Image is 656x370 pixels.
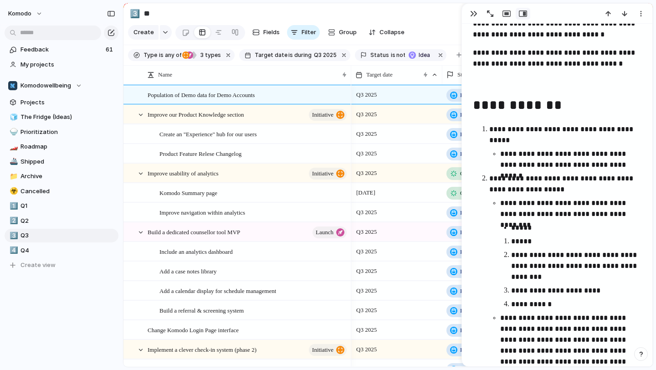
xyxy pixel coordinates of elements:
span: Create [133,28,154,37]
span: Q3 2025 [354,168,379,179]
span: during [293,51,312,59]
span: Q3 2025 [354,305,379,316]
a: 4️⃣Q4 [5,244,118,257]
span: Planned [460,208,479,217]
a: 1️⃣Q1 [5,199,118,213]
div: 3️⃣ [10,231,16,241]
span: Type [143,51,157,59]
button: initiative [309,168,347,180]
span: Planned [460,267,479,276]
button: 🏎️ [8,142,17,151]
span: Q3 2025 [354,246,379,257]
a: 3️⃣Q3 [5,229,118,242]
span: Planned [460,326,479,335]
span: Q3 2025 [354,226,379,237]
span: Create an "Experience" hub for our users [159,128,256,139]
span: Planned [460,110,479,119]
span: Q3 2025 [314,51,337,59]
span: Status [370,51,389,59]
a: Feedback61 [5,43,118,57]
span: Q3 2025 [354,148,379,159]
span: Fields [263,28,280,37]
span: Komodowellbeing [20,81,71,90]
button: Group [323,25,361,40]
span: Planned [460,91,479,100]
div: ☣️ [10,186,16,196]
button: Create view [5,258,118,272]
a: My projects [5,58,118,72]
span: Archive [20,172,115,181]
span: My projects [20,60,115,69]
button: initiative [309,344,347,356]
span: Cancelled [20,187,115,196]
span: Shipped [20,157,115,166]
span: Q3 2025 [354,266,379,277]
button: Q3 2025 [312,50,338,60]
span: Q3 [20,231,115,240]
span: Collapse [379,28,405,37]
button: 🚢 [8,157,17,166]
span: Build a referral & screening system [159,305,244,315]
span: Planned [460,345,479,355]
button: Komodowellbeing [5,79,118,92]
span: Include an analytics dashboard [159,246,233,257]
span: Implement a clever check-in system (phase 2) [148,344,256,355]
button: 🍚 [8,128,17,137]
span: initiative [312,344,333,356]
button: isnot [389,50,407,60]
span: is [288,51,293,59]
div: 🧊 [10,112,16,123]
span: launch [316,226,333,239]
span: Planned [460,287,479,296]
span: Create view [20,261,56,270]
a: 🧊The Fridge (Ideas) [5,110,118,124]
a: ☣️Cancelled [5,185,118,198]
span: Population of Demo data for Demo Accounts [148,89,255,100]
span: Projects [20,98,115,107]
span: Q3 2025 [354,344,379,355]
span: Planned [460,130,479,139]
span: Build a dedicated counsellor tool MVP [148,226,240,237]
span: 3 [198,51,205,58]
span: is [159,51,164,59]
span: [DATE] [354,187,378,198]
a: 📁Archive [5,170,118,183]
span: types [198,51,221,59]
button: launch [313,226,347,238]
button: Collapse [365,25,408,40]
span: Prioritization [20,128,115,137]
span: not [395,51,405,59]
button: 3️⃣ [8,231,17,240]
span: Q4 [20,246,115,255]
span: Planned [460,247,479,257]
span: Komodo Summary page [159,187,217,198]
div: 2️⃣Q2 [5,214,118,228]
span: Q2 [20,216,115,226]
span: Filter [302,28,316,37]
span: Planned [460,149,479,159]
button: Komodo [4,6,47,21]
div: 1️⃣ [10,201,16,211]
span: initiative [312,108,333,121]
span: Improve usability of analytics [148,168,219,178]
span: Change Komodo Login Page interface [148,324,239,335]
div: 🏎️ [10,142,16,152]
span: On track [460,189,481,198]
div: 📁 [10,171,16,182]
span: is [391,51,395,59]
div: 🏎️Roadmap [5,140,118,154]
span: Target date [255,51,287,59]
span: any of [164,51,181,59]
span: Planned [460,306,479,315]
div: 4️⃣ [10,245,16,256]
span: Q3 2025 [354,128,379,139]
a: Projects [5,96,118,109]
button: initiative [309,109,347,121]
span: On track [460,169,481,178]
span: Add a case notes library [159,266,217,276]
span: Planned [460,228,479,237]
span: Feedback [20,45,103,54]
span: Q3 2025 [354,109,379,120]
